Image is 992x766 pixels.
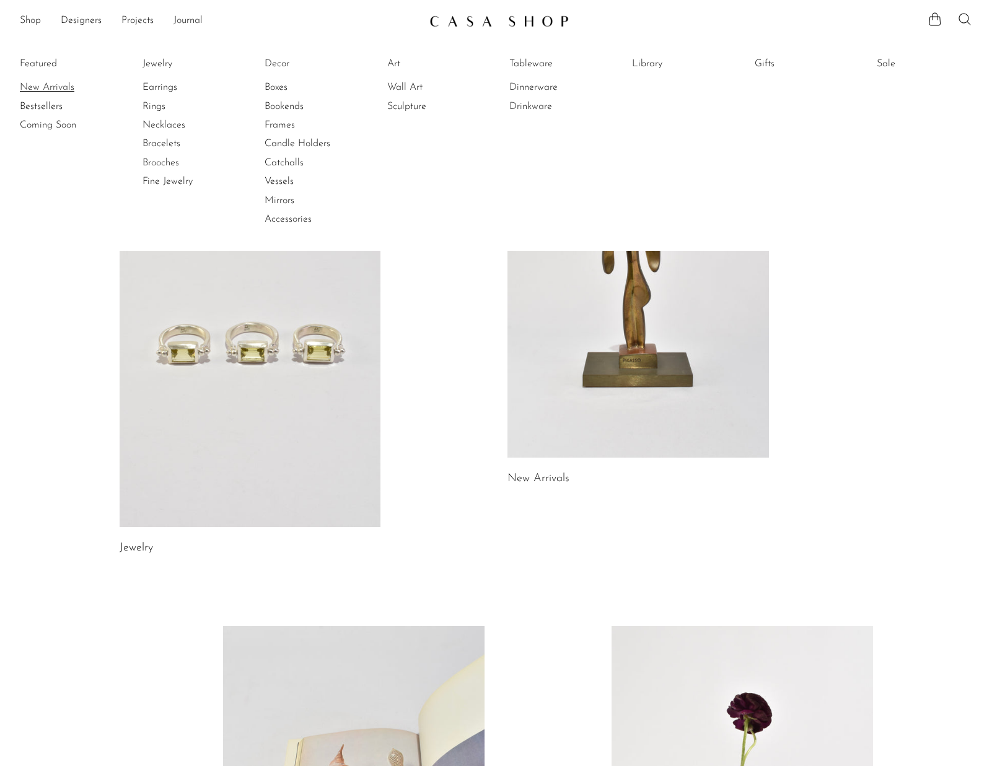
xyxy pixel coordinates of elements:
a: Projects [121,13,154,29]
ul: Sale [877,54,970,78]
a: Rings [143,100,235,113]
a: Candle Holders [265,137,358,150]
a: Art [387,57,480,71]
a: Bookends [265,100,358,113]
a: Gifts [755,57,848,71]
a: Earrings [143,81,235,94]
nav: Desktop navigation [20,11,419,32]
a: Necklaces [143,118,235,132]
a: Jewelry [120,542,153,554]
ul: Gifts [755,54,848,78]
a: Jewelry [143,57,235,71]
a: Decor [265,57,358,71]
a: Library [632,57,725,71]
ul: NEW HEADER MENU [20,11,419,32]
ul: Jewelry [143,54,235,191]
a: Sale [877,57,970,71]
a: New Arrivals [20,81,113,94]
a: Catchalls [265,156,358,170]
a: Designers [61,13,102,29]
a: Boxes [265,81,358,94]
a: Sculpture [387,100,480,113]
a: Dinnerware [509,81,602,94]
a: Journal [173,13,203,29]
a: Coming Soon [20,118,113,132]
a: Frames [265,118,358,132]
ul: Art [387,54,480,116]
a: Accessories [265,212,358,226]
a: Shop [20,13,41,29]
a: Wall Art [387,81,480,94]
a: Mirrors [265,194,358,207]
a: Drinkware [509,100,602,113]
a: Brooches [143,156,235,170]
a: Tableware [509,57,602,71]
ul: Featured [20,78,113,134]
ul: Tableware [509,54,602,116]
a: Bracelets [143,137,235,150]
a: New Arrivals [507,473,569,484]
a: Bestsellers [20,100,113,113]
a: Fine Jewelry [143,175,235,188]
a: Vessels [265,175,358,188]
ul: Library [632,54,725,78]
ul: Decor [265,54,358,229]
